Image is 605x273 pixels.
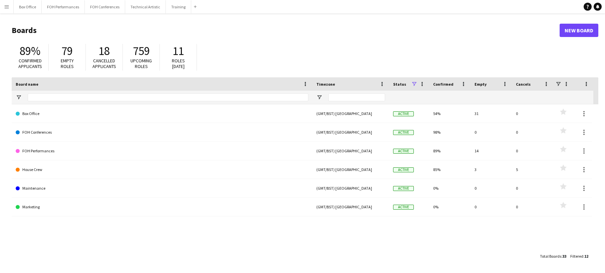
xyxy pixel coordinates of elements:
div: (GMT/BST) [GEOGRAPHIC_DATA] [312,198,389,216]
div: 0% [429,179,471,197]
div: 0 [512,142,553,160]
div: 98% [429,123,471,141]
div: 0 [512,104,553,123]
div: 89% [429,142,471,160]
a: House Crew [16,160,308,179]
span: Active [393,205,414,210]
div: : [570,250,588,263]
a: New Board [560,24,598,37]
div: 31 [471,104,512,123]
span: Cancels [516,82,531,87]
span: 33 [562,254,566,259]
h1: Boards [12,25,560,35]
span: Active [393,186,414,191]
div: (GMT/BST) [GEOGRAPHIC_DATA] [312,142,389,160]
div: (GMT/BST) [GEOGRAPHIC_DATA] [312,123,389,141]
span: 759 [133,44,150,58]
span: 89% [20,44,40,58]
div: 3 [471,160,512,179]
div: 0 [471,123,512,141]
span: Upcoming roles [130,58,152,69]
div: 14 [471,142,512,160]
div: : [540,250,566,263]
span: Total Boards [540,254,561,259]
div: 85% [429,160,471,179]
button: Open Filter Menu [16,94,22,100]
a: FOH Conferences [16,123,308,142]
span: 18 [98,44,110,58]
span: Confirmed [433,82,453,87]
span: 11 [173,44,184,58]
div: 5 [512,160,553,179]
span: Cancelled applicants [92,58,116,69]
span: Roles [DATE] [172,58,185,69]
div: 0 [471,179,512,197]
span: Status [393,82,406,87]
a: FOH Performances [16,142,308,160]
button: Box Office [14,0,42,13]
button: FOH Performances [42,0,85,13]
a: Box Office [16,104,308,123]
button: FOH Conferences [85,0,125,13]
button: Training [166,0,191,13]
span: 79 [61,44,73,58]
input: Board name Filter Input [28,93,308,101]
div: (GMT/BST) [GEOGRAPHIC_DATA] [312,104,389,123]
span: Active [393,111,414,116]
span: Timezone [316,82,335,87]
span: Confirmed applicants [18,58,42,69]
span: Active [393,149,414,154]
input: Timezone Filter Input [328,93,385,101]
button: Open Filter Menu [316,94,322,100]
div: 0 [512,179,553,197]
span: Active [393,167,414,172]
div: 0% [429,198,471,216]
span: Empty roles [61,58,74,69]
div: 0 [512,198,553,216]
button: Technical Artistic [125,0,166,13]
span: 12 [584,254,588,259]
span: Board name [16,82,38,87]
span: Filtered [570,254,583,259]
div: (GMT/BST) [GEOGRAPHIC_DATA] [312,160,389,179]
div: 0 [471,198,512,216]
a: Maintenance [16,179,308,198]
a: Marketing [16,198,308,216]
span: Active [393,130,414,135]
div: 54% [429,104,471,123]
div: (GMT/BST) [GEOGRAPHIC_DATA] [312,179,389,197]
span: Empty [475,82,487,87]
div: 0 [512,123,553,141]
